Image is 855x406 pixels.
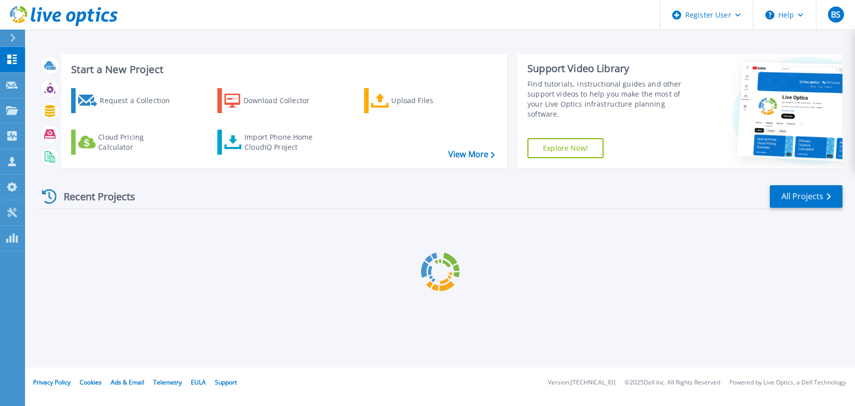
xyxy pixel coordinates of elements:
a: Request a Collection [71,88,183,113]
div: Support Video Library [527,62,692,75]
a: Upload Files [364,88,476,113]
a: Ads & Email [111,378,144,386]
a: Privacy Policy [33,378,71,386]
div: Recent Projects [39,184,149,209]
a: Support [215,378,237,386]
li: Version: [TECHNICAL_ID] [548,379,616,386]
div: Download Collector [243,91,324,111]
a: Download Collector [217,88,329,113]
a: View More [448,150,495,159]
a: Telemetry [153,378,182,386]
a: Cookies [80,378,102,386]
a: EULA [191,378,206,386]
div: Cloud Pricing Calculator [98,132,178,152]
div: Request a Collection [100,91,180,111]
li: © 2025 Dell Inc. All Rights Reserved [625,379,720,386]
a: Cloud Pricing Calculator [71,130,183,155]
li: Powered by Live Optics, a Dell Technology [729,379,846,386]
span: BS [831,11,840,19]
h3: Start a New Project [71,64,494,75]
a: All Projects [770,185,842,208]
a: Explore Now! [527,138,604,158]
div: Find tutorials, instructional guides and other support videos to help you make the most of your L... [527,79,692,119]
div: Import Phone Home CloudIQ Project [244,132,323,152]
div: Upload Files [391,91,471,111]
